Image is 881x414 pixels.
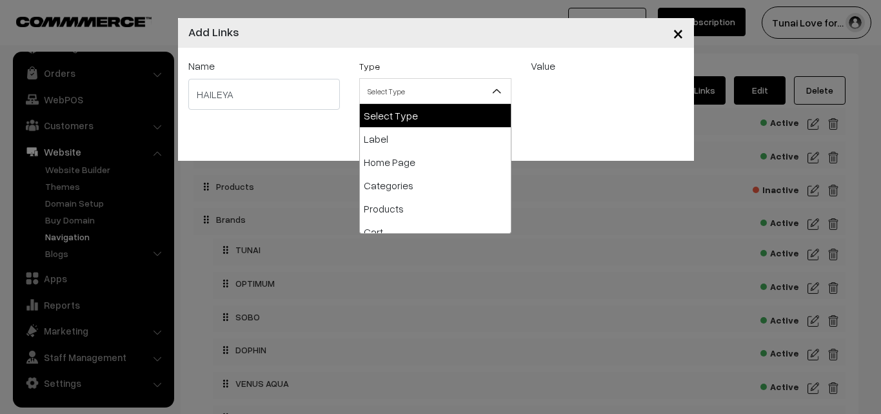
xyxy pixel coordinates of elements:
label: Type [359,59,380,73]
span: × [673,21,684,45]
li: Label [360,127,511,150]
span: Select Type [359,78,511,104]
input: Link Name [188,79,341,110]
button: Close [662,13,694,53]
li: Categories [360,174,511,197]
li: Cart [360,220,511,243]
li: Products [360,197,511,220]
label: Name [188,58,215,74]
li: Home Page [360,150,511,174]
label: Value [531,58,555,74]
h4: Add Links [188,23,239,41]
span: Select Type [360,80,511,103]
li: Select Type [360,104,511,127]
